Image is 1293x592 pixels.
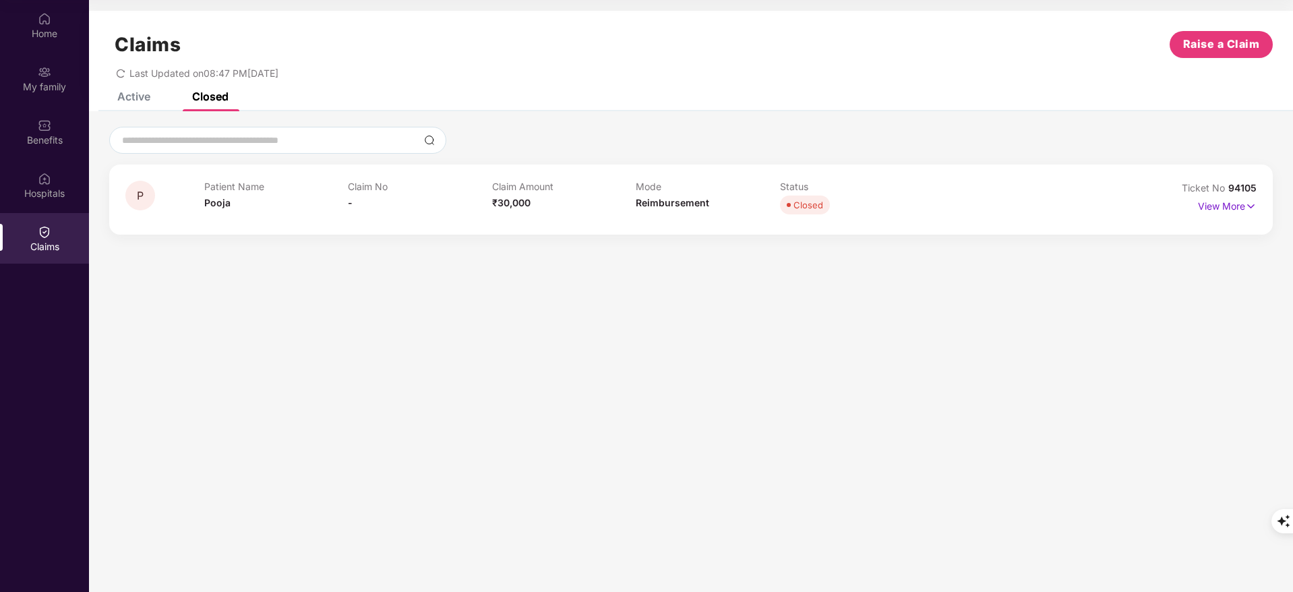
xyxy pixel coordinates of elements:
[38,65,51,79] img: svg+xml;base64,PHN2ZyB3aWR0aD0iMjAiIGhlaWdodD0iMjAiIHZpZXdCb3g9IjAgMCAyMCAyMCIgZmlsbD0ibm9uZSIgeG...
[1183,36,1260,53] span: Raise a Claim
[117,90,150,103] div: Active
[636,181,780,192] p: Mode
[636,197,709,208] span: Reimbursement
[38,172,51,185] img: svg+xml;base64,PHN2ZyBpZD0iSG9zcGl0YWxzIiB4bWxucz0iaHR0cDovL3d3dy53My5vcmcvMjAwMC9zdmciIHdpZHRoPS...
[204,181,349,192] p: Patient Name
[1170,31,1273,58] button: Raise a Claim
[38,119,51,132] img: svg+xml;base64,PHN2ZyBpZD0iQmVuZWZpdHMiIHhtbG5zPSJodHRwOi8vd3d3LnczLm9yZy8yMDAwL3N2ZyIgd2lkdGg9Ij...
[129,67,278,79] span: Last Updated on 08:47 PM[DATE]
[793,198,823,212] div: Closed
[116,67,125,79] span: redo
[204,197,231,208] span: Pooja
[492,181,636,192] p: Claim Amount
[348,181,492,192] p: Claim No
[492,197,531,208] span: ₹30,000
[1245,199,1257,214] img: svg+xml;base64,PHN2ZyB4bWxucz0iaHR0cDovL3d3dy53My5vcmcvMjAwMC9zdmciIHdpZHRoPSIxNyIgaGVpZ2h0PSIxNy...
[348,197,353,208] span: -
[1228,182,1257,194] span: 94105
[115,33,181,56] h1: Claims
[424,135,435,146] img: svg+xml;base64,PHN2ZyBpZD0iU2VhcmNoLTMyeDMyIiB4bWxucz0iaHR0cDovL3d3dy53My5vcmcvMjAwMC9zdmciIHdpZH...
[38,225,51,239] img: svg+xml;base64,PHN2ZyBpZD0iQ2xhaW0iIHhtbG5zPSJodHRwOi8vd3d3LnczLm9yZy8yMDAwL3N2ZyIgd2lkdGg9IjIwIi...
[780,181,924,192] p: Status
[38,12,51,26] img: svg+xml;base64,PHN2ZyBpZD0iSG9tZSIgeG1sbnM9Imh0dHA6Ly93d3cudzMub3JnLzIwMDAvc3ZnIiB3aWR0aD0iMjAiIG...
[192,90,229,103] div: Closed
[137,190,144,202] span: P
[1198,196,1257,214] p: View More
[1182,182,1228,194] span: Ticket No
